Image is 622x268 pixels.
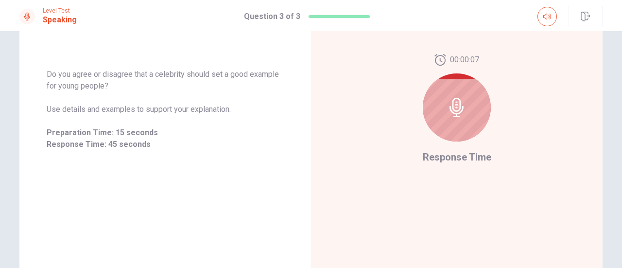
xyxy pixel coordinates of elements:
[43,14,77,26] h1: Speaking
[47,139,284,150] span: Response Time: 45 seconds
[47,104,284,115] span: Use details and examples to support your explanation.
[47,69,284,92] span: Do you agree or disagree that a celebrity should set a good example for young people?
[423,151,491,163] span: Response Time
[450,54,479,66] span: 00:00:07
[244,11,300,22] h1: Question 3 of 3
[43,7,77,14] span: Level Test
[47,127,284,139] span: Preparation Time: 15 seconds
